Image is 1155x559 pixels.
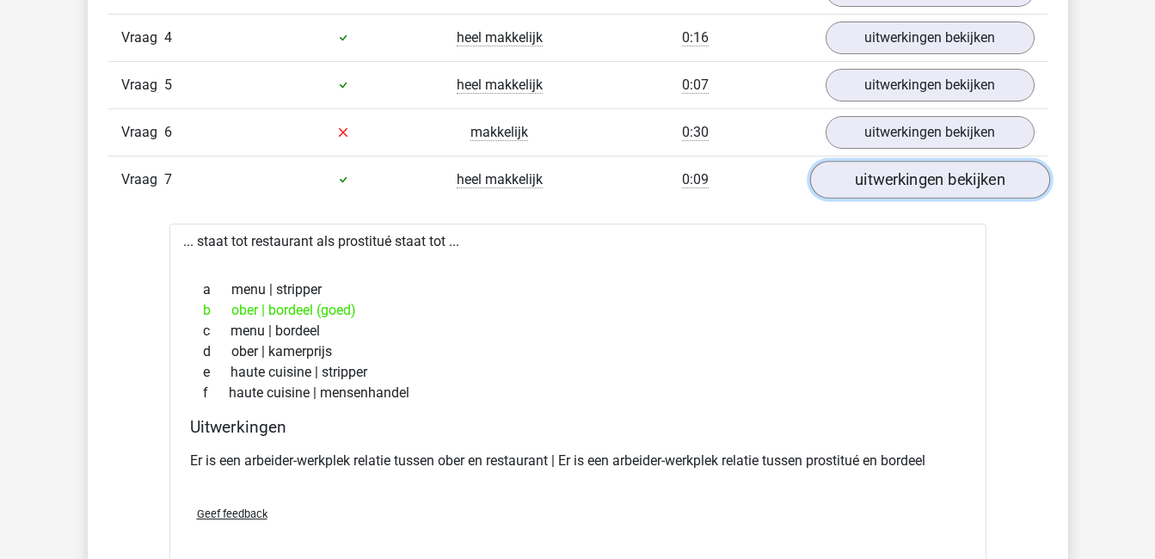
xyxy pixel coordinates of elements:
[190,383,966,403] div: haute cuisine | mensenhandel
[457,171,543,188] span: heel makkelijk
[826,21,1035,54] a: uitwerkingen bekijken
[809,161,1049,199] a: uitwerkingen bekijken
[190,300,966,321] div: ober | bordeel (goed)
[190,279,966,300] div: menu | stripper
[121,75,164,95] span: Vraag
[203,341,231,362] span: d
[682,124,709,141] span: 0:30
[190,451,966,471] p: Er is een arbeider-werkplek relatie tussen ober en restaurant | Er is een arbeider-werkplek relat...
[682,29,709,46] span: 0:16
[190,417,966,437] h4: Uitwerkingen
[197,507,267,520] span: Geef feedback
[190,362,966,383] div: haute cuisine | stripper
[121,28,164,48] span: Vraag
[203,300,231,321] span: b
[682,77,709,94] span: 0:07
[164,124,172,140] span: 6
[121,169,164,190] span: Vraag
[164,29,172,46] span: 4
[826,69,1035,101] a: uitwerkingen bekijken
[457,29,543,46] span: heel makkelijk
[682,171,709,188] span: 0:09
[826,116,1035,149] a: uitwerkingen bekijken
[190,321,966,341] div: menu | bordeel
[203,362,230,383] span: e
[121,122,164,143] span: Vraag
[457,77,543,94] span: heel makkelijk
[470,124,528,141] span: makkelijk
[164,77,172,93] span: 5
[164,171,172,187] span: 7
[190,341,966,362] div: ober | kamerprijs
[203,321,230,341] span: c
[203,383,229,403] span: f
[203,279,231,300] span: a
